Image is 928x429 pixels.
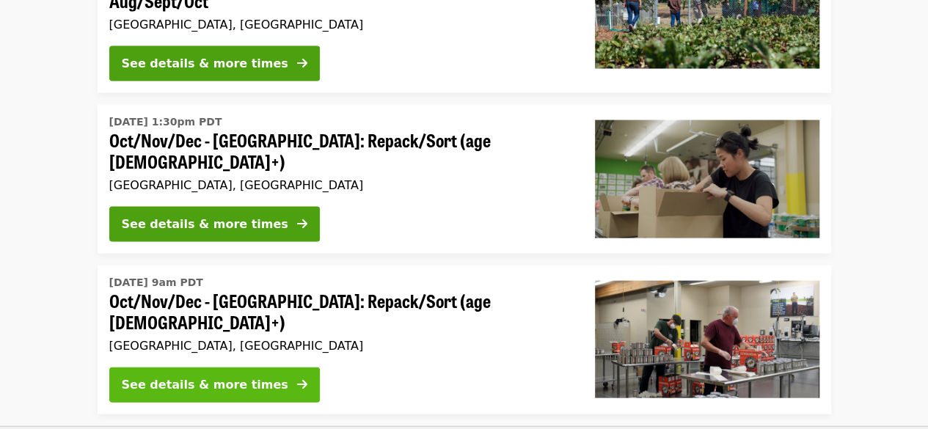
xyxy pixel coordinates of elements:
a: See details for "Oct/Nov/Dec - Portland: Repack/Sort (age 16+)" [98,265,831,414]
i: arrow-right icon [297,217,307,231]
i: arrow-right icon [297,378,307,392]
div: See details & more times [122,216,288,233]
time: [DATE] 1:30pm PDT [109,114,222,130]
div: [GEOGRAPHIC_DATA], [GEOGRAPHIC_DATA] [109,18,571,32]
div: See details & more times [122,55,288,73]
span: Oct/Nov/Dec - [GEOGRAPHIC_DATA]: Repack/Sort (age [DEMOGRAPHIC_DATA]+) [109,130,571,172]
div: [GEOGRAPHIC_DATA], [GEOGRAPHIC_DATA] [109,339,571,353]
button: See details & more times [109,207,320,242]
button: See details & more times [109,367,320,403]
span: Oct/Nov/Dec - [GEOGRAPHIC_DATA]: Repack/Sort (age [DEMOGRAPHIC_DATA]+) [109,290,571,333]
img: Oct/Nov/Dec - Portland: Repack/Sort (age 16+) organized by Oregon Food Bank [595,281,819,398]
i: arrow-right icon [297,56,307,70]
div: [GEOGRAPHIC_DATA], [GEOGRAPHIC_DATA] [109,178,571,192]
button: See details & more times [109,46,320,81]
time: [DATE] 9am PDT [109,275,203,290]
img: Oct/Nov/Dec - Portland: Repack/Sort (age 8+) organized by Oregon Food Bank [595,120,819,238]
div: See details & more times [122,376,288,394]
a: See details for "Oct/Nov/Dec - Portland: Repack/Sort (age 8+)" [98,105,831,254]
